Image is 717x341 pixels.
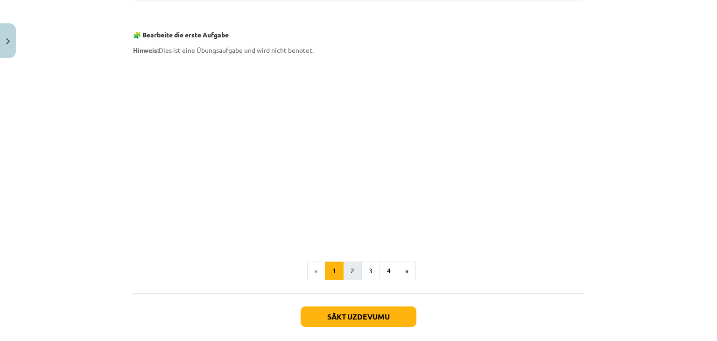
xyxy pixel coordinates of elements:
[133,46,314,54] span: Dies ist eine Übungsaufgabe und wird nicht benotet.
[301,306,416,327] button: Sākt uzdevumu
[133,30,229,39] strong: 🧩 Bearbeite die erste Aufgabe
[133,46,159,54] strong: Hinweis:
[133,262,584,280] nav: Page navigation example
[325,262,344,280] button: 1
[6,38,10,44] img: icon-close-lesson-0947bae3869378f0d4975bcd49f059093ad1ed9edebbc8119c70593378902aed.svg
[380,262,398,280] button: 4
[361,262,380,280] button: 3
[398,262,416,280] button: »
[343,262,362,280] button: 2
